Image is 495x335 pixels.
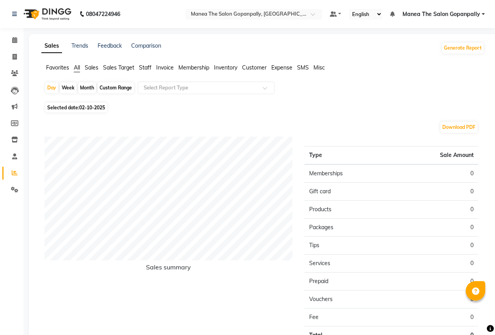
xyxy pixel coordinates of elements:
a: Feedback [98,42,122,49]
span: Manea The Salon Gopanpally [402,10,480,18]
a: Trends [71,42,88,49]
td: 0 [391,164,478,183]
iframe: chat widget [462,304,487,327]
td: Packages [304,219,392,237]
span: All [74,64,80,71]
td: 0 [391,290,478,308]
img: logo [20,3,73,25]
span: Customer [242,64,267,71]
td: 0 [391,273,478,290]
th: Sale Amount [391,146,478,165]
div: Day [45,82,58,93]
td: 0 [391,219,478,237]
th: Type [304,146,392,165]
span: Misc [313,64,325,71]
span: Membership [178,64,209,71]
td: 0 [391,308,478,326]
a: Comparison [131,42,161,49]
td: Products [304,201,392,219]
td: 0 [391,255,478,273]
span: Inventory [214,64,237,71]
td: 0 [391,237,478,255]
div: Week [60,82,77,93]
span: Invoice [156,64,174,71]
button: Download PDF [440,122,477,133]
td: Gift card [304,183,392,201]
span: Staff [139,64,151,71]
b: 08047224946 [86,3,120,25]
td: Vouchers [304,290,392,308]
span: Sales Target [103,64,134,71]
span: Favorites [46,64,69,71]
a: Sales [41,39,62,53]
td: Tips [304,237,392,255]
button: Generate Report [442,43,484,53]
span: Selected date: [45,103,107,112]
td: Fee [304,308,392,326]
div: Month [78,82,96,93]
td: Memberships [304,164,392,183]
span: 02-10-2025 [79,105,105,110]
h6: Sales summary [45,264,293,274]
td: 0 [391,201,478,219]
span: SMS [297,64,309,71]
span: Sales [85,64,98,71]
td: 0 [391,183,478,201]
td: Prepaid [304,273,392,290]
div: Custom Range [98,82,134,93]
td: Services [304,255,392,273]
span: Expense [271,64,292,71]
